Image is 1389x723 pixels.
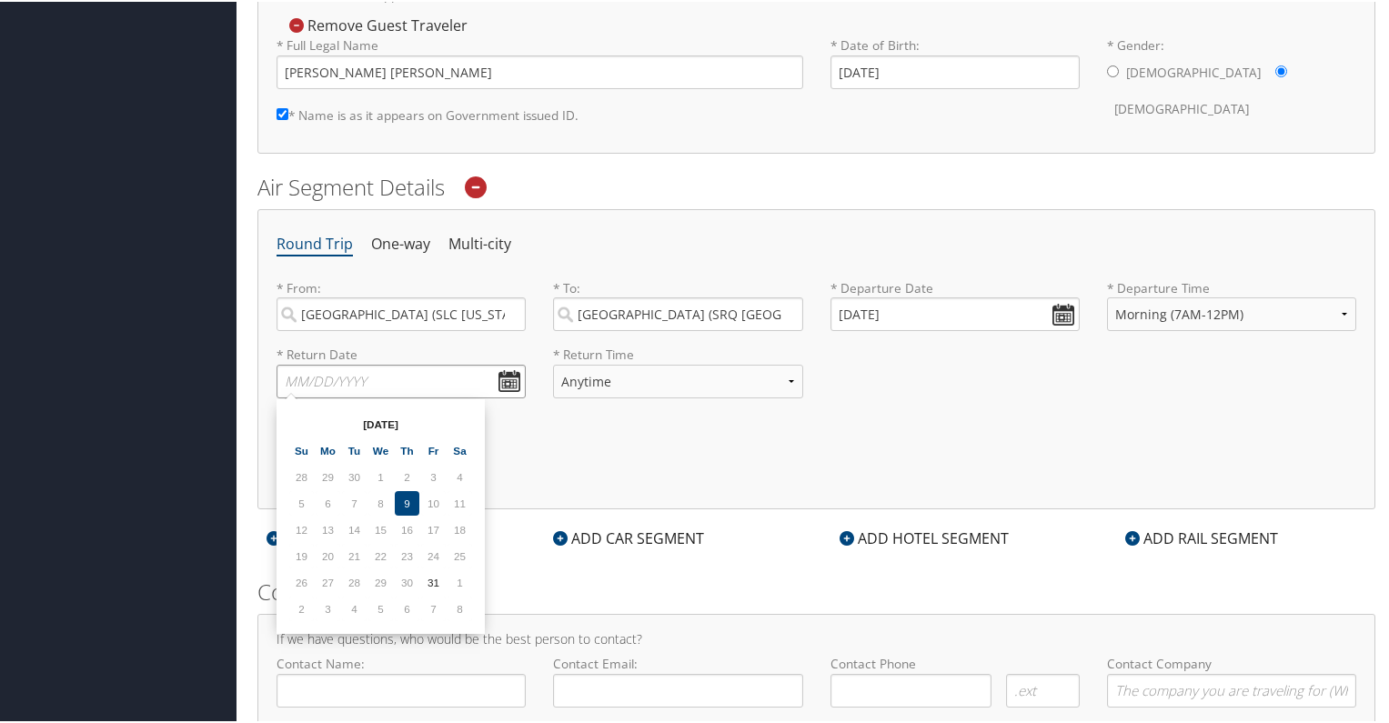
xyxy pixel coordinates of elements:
label: * Return Date [277,344,526,362]
td: 8 [448,595,472,619]
th: Mo [316,437,340,461]
input: City or Airport Code [277,296,526,329]
th: Sa [448,437,472,461]
label: * Departure Date [830,277,1080,296]
td: 11 [448,489,472,514]
td: 7 [421,595,446,619]
td: 27 [316,568,340,593]
td: 5 [289,489,314,514]
input: MM/DD/YYYY [277,363,526,397]
td: 20 [316,542,340,567]
td: 31 [421,568,446,593]
td: 21 [342,542,367,567]
input: * Gender:[DEMOGRAPHIC_DATA][DEMOGRAPHIC_DATA] [1275,64,1287,75]
th: Fr [421,437,446,461]
h4: If we have questions, who would be the best person to contact? [277,631,1356,644]
td: 18 [448,516,472,540]
div: ADD HOTEL SEGMENT [830,526,1018,547]
select: * Departure Time [1107,296,1356,329]
label: * Departure Time [1107,277,1356,344]
td: 29 [316,463,340,487]
td: 2 [289,595,314,619]
label: [DEMOGRAPHIC_DATA] [1114,90,1249,125]
label: Contact Phone [830,653,1080,671]
td: 29 [368,568,393,593]
input: Contact Name: [277,672,526,706]
input: * Name is as it appears on Government issued ID. [277,106,288,118]
td: 6 [395,595,419,619]
td: 9 [395,489,419,514]
td: 5 [368,595,393,619]
label: * Name is as it appears on Government issued ID. [277,96,579,130]
input: .ext [1006,672,1080,706]
div: ADD RAIL SEGMENT [1116,526,1287,547]
th: Tu [342,437,367,461]
td: 28 [289,463,314,487]
td: 3 [421,463,446,487]
div: Remove Guest Traveler [277,14,477,34]
label: * Return Time [553,344,802,362]
td: 30 [342,463,367,487]
input: MM/DD/YYYY [830,296,1080,329]
label: * To: [553,277,802,329]
td: 2 [395,463,419,487]
td: 8 [368,489,393,514]
td: 13 [316,516,340,540]
td: 19 [289,542,314,567]
label: Contact Email: [553,653,802,705]
td: 30 [395,568,419,593]
td: 25 [448,542,472,567]
th: [DATE] [316,410,446,435]
label: * Gender: [1107,35,1356,125]
label: Contact Name: [277,653,526,705]
label: * Date of Birth: [830,35,1080,86]
td: 3 [316,595,340,619]
input: Contact Company [1107,672,1356,706]
h6: Additional Options: [277,438,1356,448]
h2: Air Segment Details [257,170,1375,201]
td: 14 [342,516,367,540]
td: 24 [421,542,446,567]
th: Th [395,437,419,461]
td: 16 [395,516,419,540]
td: 1 [368,463,393,487]
label: [DEMOGRAPHIC_DATA] [1126,54,1261,88]
label: Contact Company [1107,653,1356,705]
td: 6 [316,489,340,514]
h5: * Denotes required field [277,476,1356,488]
td: 28 [342,568,367,593]
td: 4 [448,463,472,487]
td: 7 [342,489,367,514]
td: 17 [421,516,446,540]
label: * From: [277,277,526,329]
li: Round Trip [277,226,353,259]
div: ADD AIR SEGMENT [257,526,421,547]
th: We [368,437,393,461]
input: Contact Email: [553,672,802,706]
td: 22 [368,542,393,567]
td: 26 [289,568,314,593]
td: 4 [342,595,367,619]
h2: Contact Details: [257,575,1375,606]
input: * Date of Birth: [830,54,1080,87]
input: * Gender:[DEMOGRAPHIC_DATA][DEMOGRAPHIC_DATA] [1107,64,1119,75]
td: 23 [395,542,419,567]
td: 1 [448,568,472,593]
li: Multi-city [448,226,511,259]
td: 12 [289,516,314,540]
th: Su [289,437,314,461]
li: One-way [371,226,430,259]
input: City or Airport Code [553,296,802,329]
td: 15 [368,516,393,540]
td: 10 [421,489,446,514]
div: ADD CAR SEGMENT [544,526,713,547]
label: * Full Legal Name [277,35,803,86]
input: * Full Legal Name [277,54,803,87]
